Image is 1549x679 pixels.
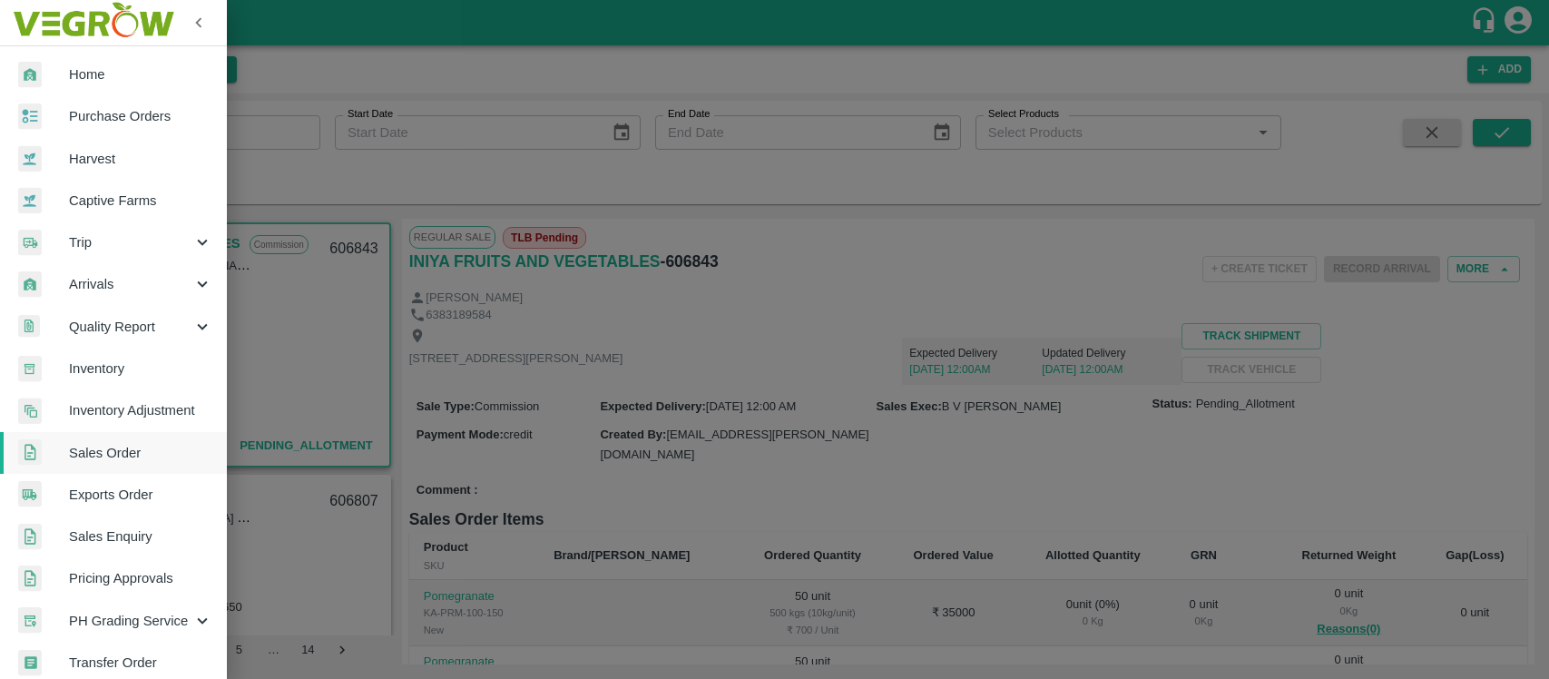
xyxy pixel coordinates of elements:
[69,317,192,337] span: Quality Report
[18,481,42,507] img: shipments
[18,439,42,466] img: sales
[18,62,42,88] img: whArrival
[69,526,212,546] span: Sales Enquiry
[18,566,42,592] img: sales
[18,315,40,338] img: qualityReport
[18,524,42,550] img: sales
[69,653,212,673] span: Transfer Order
[69,191,212,211] span: Captive Farms
[18,187,42,214] img: harvest
[69,149,212,169] span: Harvest
[18,650,42,676] img: whTransfer
[69,359,212,379] span: Inventory
[18,607,42,634] img: whTracker
[69,274,192,294] span: Arrivals
[18,145,42,172] img: harvest
[69,64,212,84] span: Home
[18,230,42,256] img: delivery
[69,400,212,420] span: Inventory Adjustment
[69,568,212,588] span: Pricing Approvals
[69,485,212,505] span: Exports Order
[69,443,212,463] span: Sales Order
[18,271,42,298] img: whArrival
[69,232,192,252] span: Trip
[18,398,42,424] img: inventory
[69,106,212,126] span: Purchase Orders
[18,356,42,382] img: whInventory
[18,103,42,130] img: reciept
[69,611,192,631] span: PH Grading Service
